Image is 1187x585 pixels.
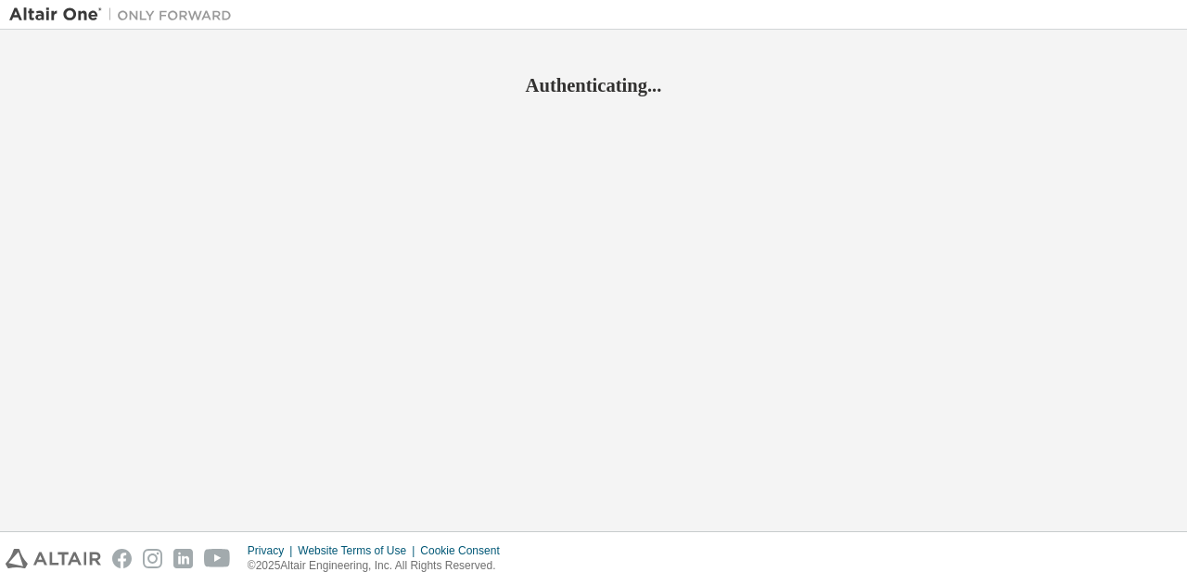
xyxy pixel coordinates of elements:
[9,73,1178,97] h2: Authenticating...
[112,549,132,568] img: facebook.svg
[420,543,510,558] div: Cookie Consent
[173,549,193,568] img: linkedin.svg
[143,549,162,568] img: instagram.svg
[248,543,298,558] div: Privacy
[6,549,101,568] img: altair_logo.svg
[248,558,511,574] p: © 2025 Altair Engineering, Inc. All Rights Reserved.
[9,6,241,24] img: Altair One
[204,549,231,568] img: youtube.svg
[298,543,420,558] div: Website Terms of Use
